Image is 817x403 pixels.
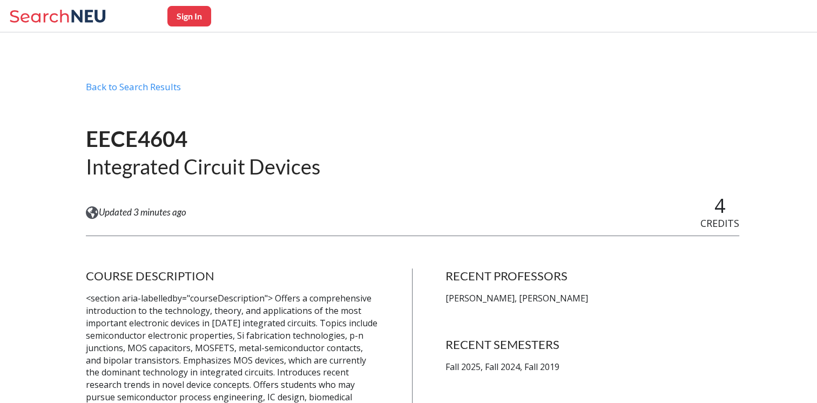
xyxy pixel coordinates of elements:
[86,268,380,284] h4: COURSE DESCRIPTION
[445,292,739,305] p: [PERSON_NAME], [PERSON_NAME]
[445,361,739,373] p: Fall 2025, Fall 2024, Fall 2019
[99,206,186,218] span: Updated 3 minutes ago
[714,192,726,219] span: 4
[167,6,211,26] button: Sign In
[445,337,739,352] h4: RECENT SEMESTERS
[86,153,320,180] h2: Integrated Circuit Devices
[445,268,739,284] h4: RECENT PROFESSORS
[86,81,739,102] div: Back to Search Results
[86,125,320,153] h1: EECE4604
[700,217,739,230] span: CREDITS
